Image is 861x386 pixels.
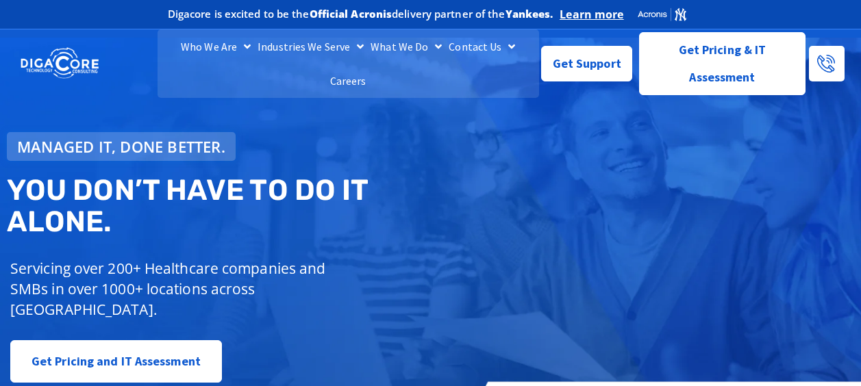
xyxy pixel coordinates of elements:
a: Careers [327,64,370,98]
a: Get Pricing & IT Assessment [639,32,806,95]
h2: You don’t have to do IT alone. [7,175,440,237]
b: Official Acronis [310,7,392,21]
span: Get Support [553,50,621,77]
a: Get Support [541,46,632,81]
span: Managed IT, done better. [17,139,225,154]
p: Servicing over 200+ Healthcare companies and SMBs in over 1000+ locations across [GEOGRAPHIC_DATA]. [10,258,362,320]
span: Get Pricing & IT Assessment [650,36,795,91]
img: Acronis [637,7,688,22]
a: Get Pricing and IT Assessment [10,340,222,383]
nav: Menu [158,29,539,98]
span: Get Pricing and IT Assessment [32,348,201,375]
a: Managed IT, done better. [7,132,236,161]
a: Who We Are [177,29,254,64]
img: DigaCore Technology Consulting [21,47,99,80]
a: Contact Us [445,29,519,64]
h2: Digacore is excited to be the delivery partner of the [168,9,553,19]
a: What We Do [367,29,445,64]
a: Industries We Serve [254,29,367,64]
a: Learn more [560,8,623,21]
b: Yankees. [506,7,553,21]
